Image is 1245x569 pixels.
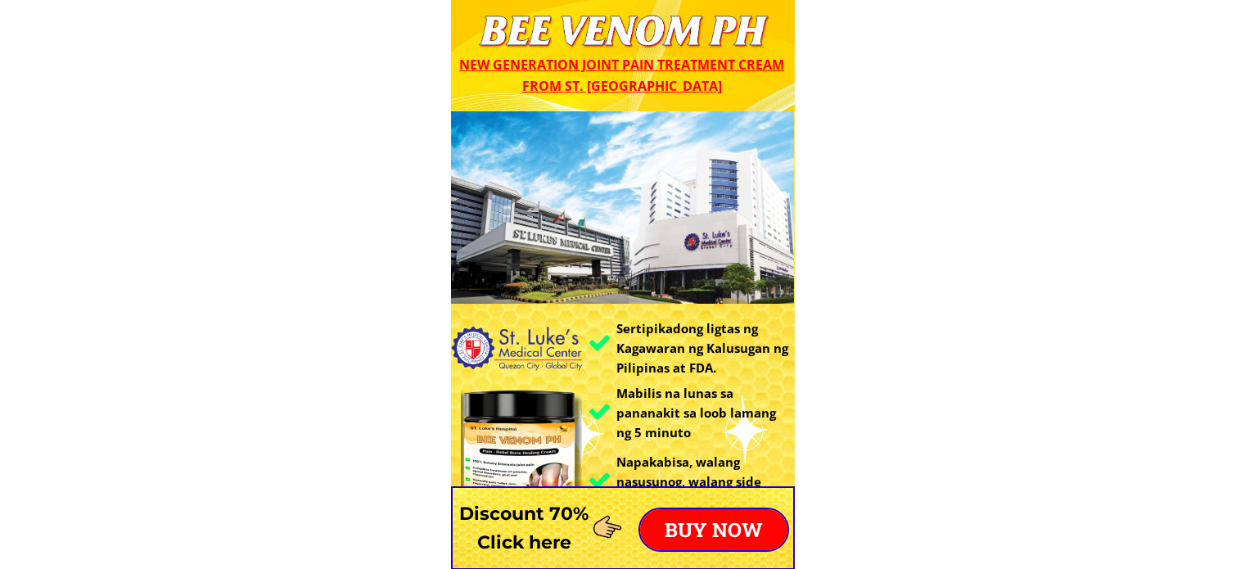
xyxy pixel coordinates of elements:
[640,509,787,550] p: BUY NOW
[451,499,598,557] h3: Discount 70% Click here
[616,383,790,442] h3: Mabilis na lunas sa pananakit sa loob lamang ng 5 minuto
[459,56,784,95] span: New generation joint pain treatment cream from St. [GEOGRAPHIC_DATA]
[616,452,794,511] h3: Napakabisa, walang nasusunog, walang side effect
[616,318,798,377] h3: Sertipikadong ligtas ng Kagawaran ng Kalusugan ng Pilipinas at FDA.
